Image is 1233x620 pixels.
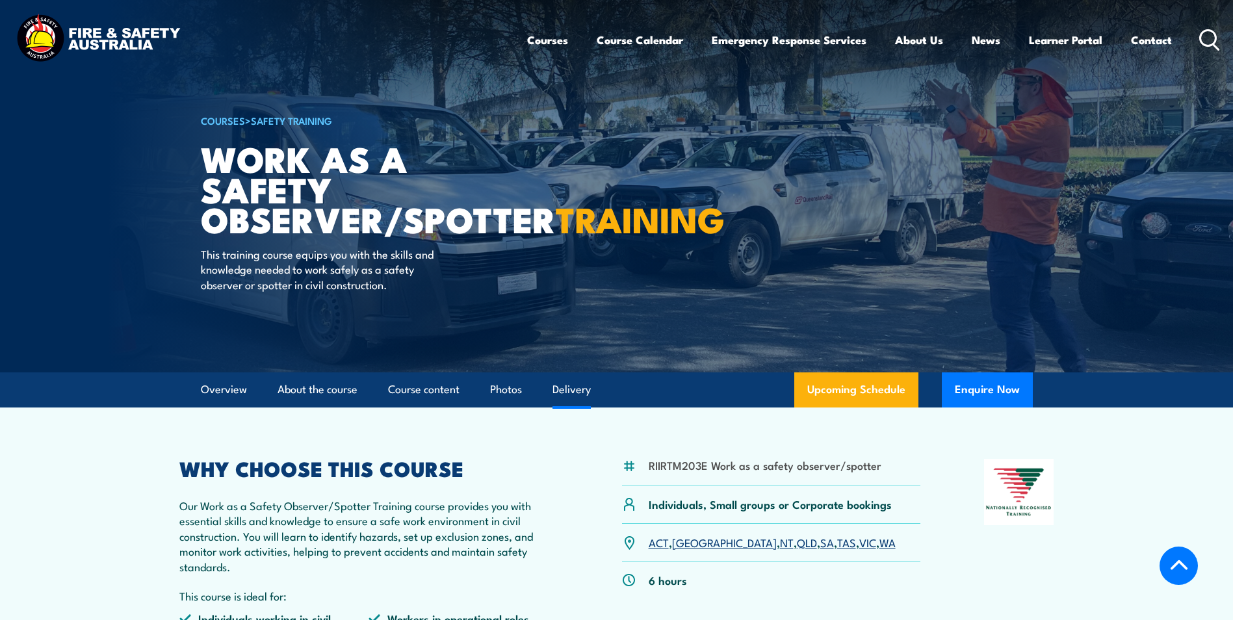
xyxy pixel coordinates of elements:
p: This course is ideal for: [179,588,559,603]
a: NT [780,534,794,550]
a: Photos [490,372,522,407]
h1: Work as a Safety Observer/Spotter [201,143,522,234]
p: This training course equips you with the skills and knowledge needed to work safely as a safety o... [201,246,438,292]
a: Learner Portal [1029,23,1102,57]
a: WA [879,534,896,550]
a: Contact [1131,23,1172,57]
img: Nationally Recognised Training logo. [984,459,1054,525]
p: Our Work as a Safety Observer/Spotter Training course provides you with essential skills and know... [179,498,559,574]
a: COURSES [201,113,245,127]
a: ACT [649,534,669,550]
a: Safety Training [251,113,332,127]
a: VIC [859,534,876,550]
a: SA [820,534,834,550]
strong: TRAINING [556,191,725,245]
a: News [972,23,1000,57]
p: 6 hours [649,573,687,588]
a: About Us [895,23,943,57]
h2: WHY CHOOSE THIS COURSE [179,459,559,477]
button: Enquire Now [942,372,1033,407]
a: [GEOGRAPHIC_DATA] [672,534,777,550]
li: RIIRTM203E Work as a safety observer/spotter [649,458,881,472]
a: QLD [797,534,817,550]
p: Individuals, Small groups or Corporate bookings [649,497,892,511]
a: Overview [201,372,247,407]
a: TAS [837,534,856,550]
p: , , , , , , , [649,535,896,550]
a: Delivery [552,372,591,407]
a: Course Calendar [597,23,683,57]
a: About the course [278,372,357,407]
a: Upcoming Schedule [794,372,918,407]
a: Emergency Response Services [712,23,866,57]
a: Courses [527,23,568,57]
h6: > [201,112,522,128]
a: Course content [388,372,460,407]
